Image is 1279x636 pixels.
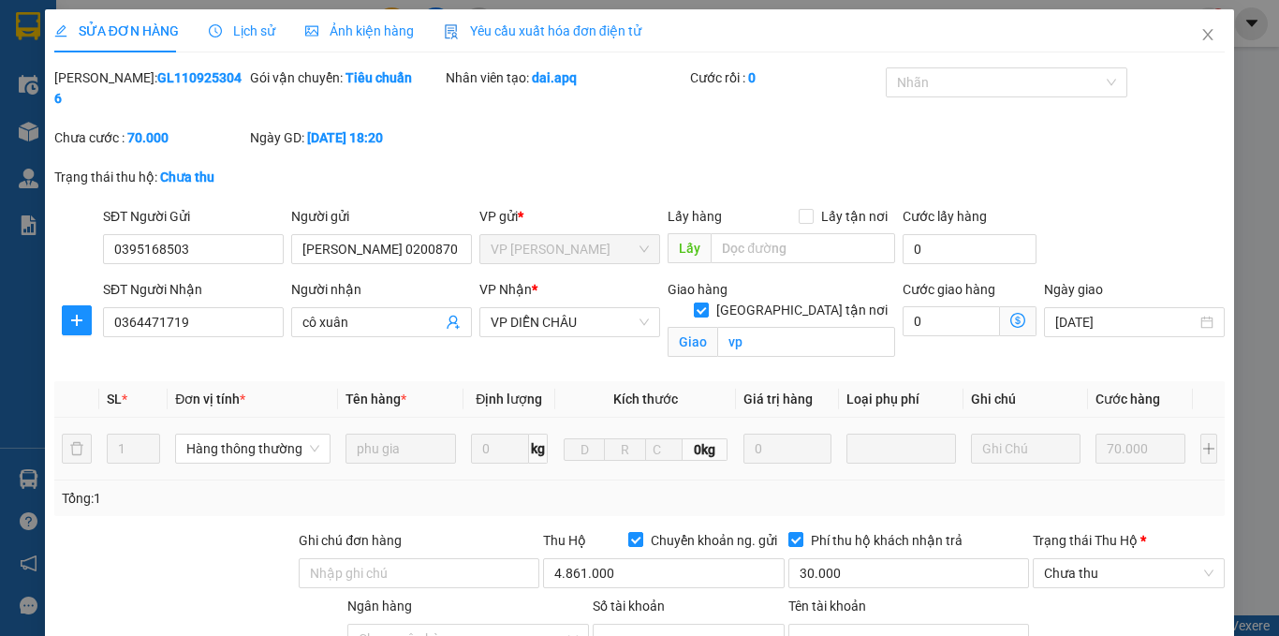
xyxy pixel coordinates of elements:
[903,282,995,297] label: Cước giao hàng
[564,438,605,461] input: D
[345,434,456,464] input: VD: Bàn, Ghế
[645,438,683,461] input: C
[54,127,246,148] div: Chưa cước :
[743,392,813,407] span: Giá trị hàng
[1095,392,1160,407] span: Cước hàng
[643,530,785,551] span: Chuyển khoản ng. gửi
[613,392,678,407] span: Kích thước
[803,530,970,551] span: Phí thu hộ khách nhận trả
[593,599,665,614] label: Số tài khoản
[543,533,586,548] span: Thu Hộ
[160,170,214,185] b: Chưa thu
[345,70,412,85] b: Tiêu chuẩn
[1010,313,1025,328] span: dollar-circle
[307,130,383,145] b: [DATE] 18:20
[175,392,245,407] span: Đơn vị tính
[446,315,461,330] span: user-add
[54,167,295,187] div: Trạng thái thu hộ:
[1055,312,1197,333] input: Ngày giao
[36,15,170,76] strong: CHUYỂN PHÁT NHANH AN PHÚ QUÝ
[903,234,1036,264] input: Cước lấy hàng
[491,235,649,263] span: VP GIA LÂM
[491,308,649,336] span: VP DIỄN CHÂU
[479,206,660,227] div: VP gửi
[711,233,895,263] input: Dọc đường
[291,206,472,227] div: Người gửi
[209,23,275,38] span: Lịch sử
[9,101,30,194] img: logo
[1095,434,1185,464] input: 0
[479,282,532,297] span: VP Nhận
[788,599,866,614] label: Tên tài khoản
[683,438,728,461] span: 0kg
[1044,559,1213,587] span: Chưa thu
[103,279,284,300] div: SĐT Người Nhận
[107,392,122,407] span: SL
[1200,434,1217,464] button: plus
[446,67,686,88] div: Nhân viên tạo:
[690,67,882,88] div: Cước rồi :
[1182,9,1234,62] button: Close
[814,206,895,227] span: Lấy tận nơi
[717,327,895,357] input: Giao tận nơi
[668,209,722,224] span: Lấy hàng
[743,434,831,464] input: 0
[291,279,472,300] div: Người nhận
[1044,282,1103,297] label: Ngày giao
[250,67,442,88] div: Gói vận chuyển:
[903,306,1000,336] input: Cước giao hàng
[748,70,756,85] b: 0
[709,300,895,320] span: [GEOGRAPHIC_DATA] tận nơi
[444,23,641,38] span: Yêu cầu xuất hóa đơn điện tử
[444,24,459,39] img: icon
[62,434,92,464] button: delete
[209,24,222,37] span: clock-circle
[54,23,179,38] span: SỬA ĐƠN HÀNG
[971,434,1081,464] input: Ghi Chú
[903,209,987,224] label: Cước lấy hàng
[62,305,92,335] button: plus
[529,434,548,464] span: kg
[476,392,542,407] span: Định lượng
[299,533,402,548] label: Ghi chú đơn hàng
[604,438,645,461] input: R
[963,381,1088,418] th: Ghi chú
[345,392,406,407] span: Tên hàng
[668,282,728,297] span: Giao hàng
[668,233,711,263] span: Lấy
[63,313,91,328] span: plus
[54,24,67,37] span: edit
[347,599,412,614] label: Ngân hàng
[305,23,414,38] span: Ảnh kiện hàng
[54,67,246,109] div: [PERSON_NAME]:
[532,70,577,85] b: dai.apq
[668,327,717,357] span: Giao
[62,488,495,509] div: Tổng: 1
[127,130,169,145] b: 70.000
[34,80,172,143] span: [GEOGRAPHIC_DATA], [GEOGRAPHIC_DATA] ↔ [GEOGRAPHIC_DATA]
[250,127,442,148] div: Ngày GD:
[186,435,319,463] span: Hàng thông thường
[299,558,539,588] input: Ghi chú đơn hàng
[1033,530,1225,551] div: Trạng thái Thu Hộ
[839,381,963,418] th: Loại phụ phí
[1200,27,1215,42] span: close
[103,206,284,227] div: SĐT Người Gửi
[305,24,318,37] span: picture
